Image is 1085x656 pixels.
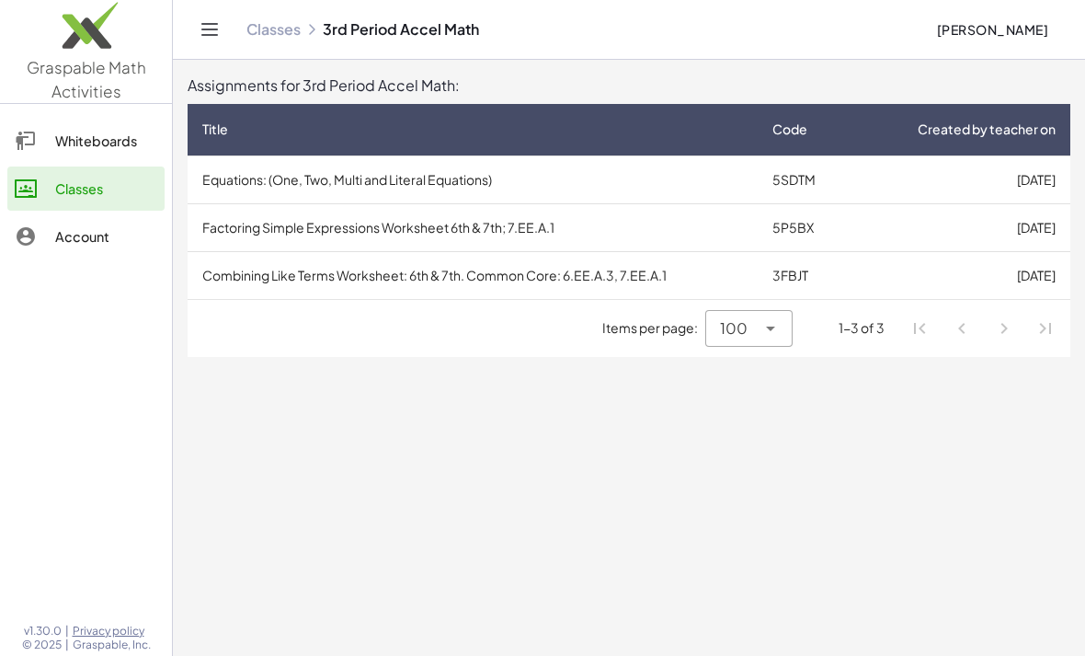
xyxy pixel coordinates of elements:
nav: Pagination Navigation [899,307,1067,350]
a: Classes [246,20,301,39]
div: Classes [55,178,157,200]
td: [DATE] [854,251,1070,299]
div: Account [55,225,157,247]
button: [PERSON_NAME] [921,13,1063,46]
span: v1.30.0 [24,624,62,639]
span: Title [202,120,228,139]
td: 5SDTM [758,155,854,203]
a: Classes [7,167,165,211]
span: Graspable Math Activities [27,57,146,101]
td: 3FBJT [758,251,854,299]
span: 100 [720,317,748,340]
div: Assignments for 3rd Period Accel Math: [188,75,1070,97]
span: Created by teacher on [918,120,1056,139]
span: | [65,638,69,652]
span: Graspable, Inc. [73,638,151,652]
td: Equations: (One, Two, Multi and Literal Equations) [188,155,758,203]
td: Combining Like Terms Worksheet: 6th & 7th. Common Core: 6.EE.A.3, 7.EE.A.1 [188,251,758,299]
div: 1-3 of 3 [839,318,885,338]
td: [DATE] [854,203,1070,251]
span: Code [772,120,807,139]
td: Factoring Simple Expressions Worksheet 6th & 7th; 7.EE.A.1 [188,203,758,251]
span: © 2025 [22,638,62,652]
div: Whiteboards [55,130,157,152]
a: Privacy policy [73,624,151,639]
button: Toggle navigation [195,15,224,44]
a: Account [7,214,165,259]
span: | [65,624,69,639]
td: [DATE] [854,155,1070,203]
a: Whiteboards [7,119,165,163]
span: [PERSON_NAME] [936,21,1048,38]
td: 5P5BX [758,203,854,251]
span: Items per page: [602,318,705,338]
